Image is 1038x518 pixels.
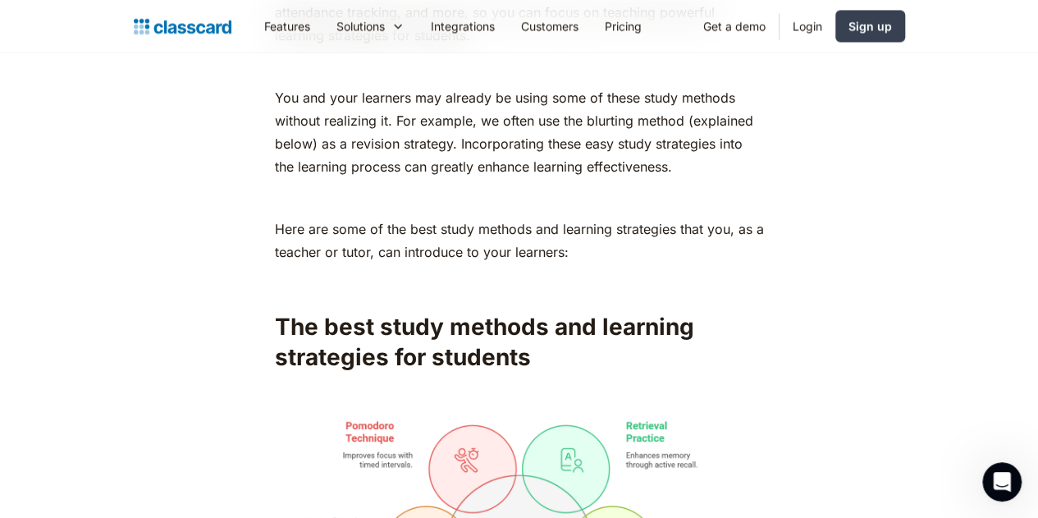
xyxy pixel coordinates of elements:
p: You and your learners may already be using some of these study methods without realizing it. For ... [275,86,764,178]
a: Integrations [418,7,508,44]
p: ‍ [275,186,764,209]
a: Get a demo [690,7,779,44]
div: Sign up [848,17,892,34]
div: Solutions [336,17,385,34]
p: ‍ [275,272,764,295]
p: ‍ [275,379,764,402]
p: ‍ [275,55,764,78]
a: Customers [508,7,592,44]
a: Features [251,7,323,44]
a: home [134,15,231,38]
a: Login [780,7,835,44]
a: Sign up [835,10,905,42]
iframe: Intercom live chat [982,462,1022,502]
div: Solutions [323,7,418,44]
p: Here are some of the best study methods and learning strategies that you, as a teacher or tutor, ... [275,218,764,264]
strong: The best study methods and learning strategies for students [275,312,694,369]
a: Pricing [592,7,655,44]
